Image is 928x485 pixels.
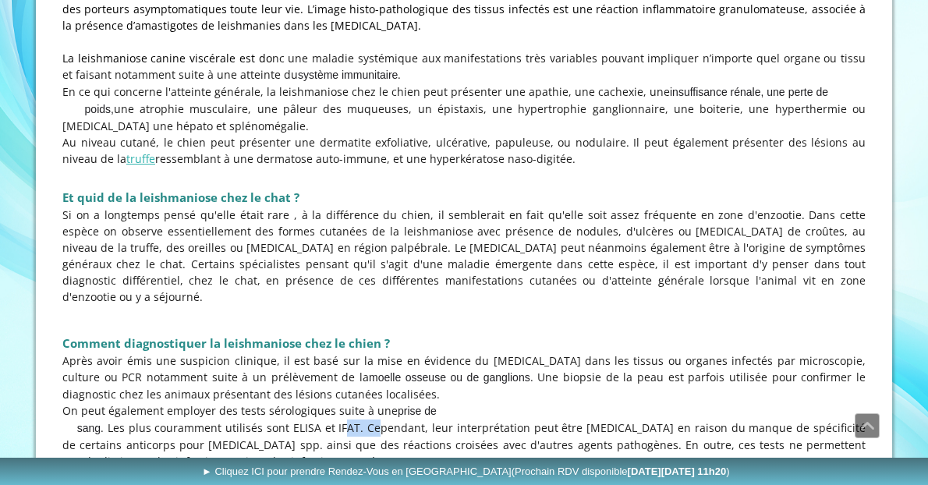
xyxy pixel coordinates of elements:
span: La leishmaniose canine viscérale est do [62,51,272,65]
span: On peut également employer des tests sérologiques suite à une . Les plus couramment utilisés sont... [62,403,866,469]
span: Et quid de la leishmaniose chez le chat ? [62,189,299,205]
span: perte de poids, [62,86,828,115]
p: . [62,50,866,83]
span: Si on a longtemps pensé qu'elle était rare , à la différence du chien, il semblerait en fait qu'e... [62,207,866,304]
span: insuffisance rénale, une [670,86,785,98]
span: asymptomatiques toute leur vie. [133,2,303,16]
span: Après avoir émis une suspicion clinique, il est basé sur la mise en évidence du [MEDICAL_DATA] da... [62,353,866,402]
a: Défiler vers le haut [855,413,880,438]
a: truffe [126,151,155,166]
span: L’image histo- [307,2,379,16]
span: nc une maladie systémique aux manifestations très variables pouvant impliquer n’importe quel orga... [62,51,866,82]
span: [MEDICAL_DATA]. [331,18,421,33]
b: Comment diagnostiquer la leishmaniose chez le chien ? [62,335,390,351]
span: Au niveau cutané, le chien peut présenter une dermatite exfoliative, ulcérative, papuleuse, ou no... [62,135,866,166]
span: système immunitaire [298,69,398,81]
b: [DATE][DATE] 11h20 [628,466,727,477]
span: granulomateuse, associée à la présence d’amastigotes de leishmanies dans les [62,2,866,33]
span: ► Cliquez ICI pour prendre Rendez-Vous en [GEOGRAPHIC_DATA] [202,466,730,477]
span: moelle osseuse ou de ganglions [369,371,530,384]
span: prise de sang [62,405,437,434]
span: En ce qui concerne l'atteinte générale, la leishmaniose chez le chien peut présenter une apathie,... [62,84,866,133]
span: pathologique des tissus infectés est une réaction inflammatoire [379,2,715,16]
span: (Prochain RDV disponible ) [512,466,730,477]
span: Défiler vers le haut [855,414,879,437]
